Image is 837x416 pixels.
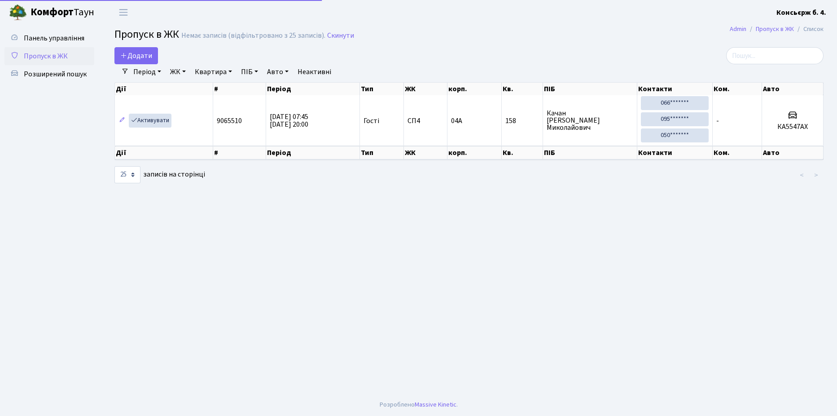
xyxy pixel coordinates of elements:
[543,83,637,95] th: ПІБ
[24,69,87,79] span: Розширений пошук
[263,64,292,80] a: Авто
[294,64,335,80] a: Неактивні
[776,7,826,18] a: Консьєрж б. 4.
[112,5,135,20] button: Переключити навігацію
[794,24,824,34] li: Список
[408,117,443,124] span: СП4
[9,4,27,22] img: logo.png
[762,83,824,95] th: Авто
[266,83,360,95] th: Період
[716,116,719,126] span: -
[213,83,267,95] th: #
[181,31,325,40] div: Немає записів (відфільтровано з 25 записів).
[4,65,94,83] a: Розширений пошук
[130,64,165,80] a: Період
[713,146,762,159] th: Ком.
[726,47,824,64] input: Пошук...
[364,117,379,124] span: Гості
[360,146,404,159] th: Тип
[380,400,458,410] div: Розроблено .
[270,112,308,129] span: [DATE] 07:45 [DATE] 20:00
[114,47,158,64] a: Додати
[505,117,539,124] span: 158
[637,146,713,159] th: Контакти
[502,146,543,159] th: Кв.
[4,29,94,47] a: Панель управління
[24,51,68,61] span: Пропуск в ЖК
[730,24,746,34] a: Admin
[167,64,189,80] a: ЖК
[4,47,94,65] a: Пропуск в ЖК
[756,24,794,34] a: Пропуск в ЖК
[114,166,140,183] select: записів на сторінці
[120,51,152,61] span: Додати
[404,83,447,95] th: ЖК
[266,146,360,159] th: Період
[114,27,179,42] span: Пропуск в ЖК
[415,400,456,409] a: Massive Kinetic
[776,8,826,18] b: Консьєрж б. 4.
[713,83,762,95] th: Ком.
[447,83,501,95] th: корп.
[637,83,713,95] th: Контакти
[31,5,94,20] span: Таун
[543,146,637,159] th: ПІБ
[716,20,837,39] nav: breadcrumb
[115,83,213,95] th: Дії
[24,33,84,43] span: Панель управління
[447,146,501,159] th: корп.
[31,5,74,19] b: Комфорт
[191,64,236,80] a: Квартира
[762,146,824,159] th: Авто
[129,114,171,128] a: Активувати
[360,83,404,95] th: Тип
[114,166,205,183] label: записів на сторінці
[547,110,633,131] span: Качан [PERSON_NAME] Миколайович
[115,146,213,159] th: Дії
[327,31,354,40] a: Скинути
[451,116,462,126] span: 04А
[766,123,819,131] h5: КА5547АХ
[217,116,242,126] span: 9065510
[404,146,447,159] th: ЖК
[213,146,267,159] th: #
[237,64,262,80] a: ПІБ
[502,83,543,95] th: Кв.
